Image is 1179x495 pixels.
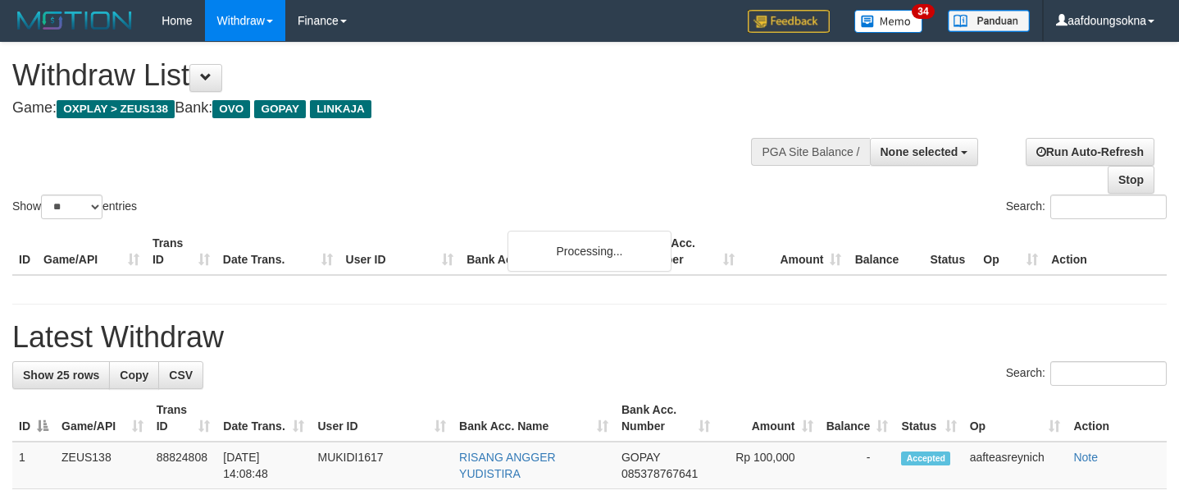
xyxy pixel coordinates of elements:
th: Status [923,228,976,275]
th: Amount: activate to sort column ascending [717,395,819,442]
td: Rp 100,000 [717,442,819,489]
h1: Latest Withdraw [12,321,1167,354]
select: Showentries [41,195,102,219]
a: RISANG ANGGER YUDISTIRA [459,451,555,480]
span: GOPAY [254,100,306,118]
th: Balance: activate to sort column ascending [820,395,895,442]
td: MUKIDI1617 [311,442,453,489]
th: User ID [339,228,461,275]
td: ZEUS138 [55,442,150,489]
span: Show 25 rows [23,369,99,382]
th: Bank Acc. Number [634,228,741,275]
th: Trans ID: activate to sort column ascending [150,395,217,442]
th: Balance [848,228,923,275]
span: 34 [912,4,934,19]
th: Bank Acc. Name: activate to sort column ascending [453,395,615,442]
td: 1 [12,442,55,489]
span: None selected [881,145,958,158]
th: Op [976,228,1045,275]
input: Search: [1050,361,1167,386]
th: Bank Acc. Number: activate to sort column ascending [615,395,717,442]
a: Note [1073,451,1098,464]
td: [DATE] 14:08:48 [216,442,311,489]
th: Game/API: activate to sort column ascending [55,395,150,442]
a: CSV [158,361,203,389]
th: User ID: activate to sort column ascending [311,395,453,442]
h1: Withdraw List [12,59,770,92]
th: Action [1067,395,1167,442]
span: GOPAY [621,451,660,464]
td: 88824808 [150,442,217,489]
span: OXPLAY > ZEUS138 [57,100,175,118]
a: Run Auto-Refresh [1026,138,1154,166]
td: - [820,442,895,489]
label: Search: [1006,361,1167,386]
th: Trans ID [146,228,216,275]
span: Accepted [901,451,950,465]
th: Op: activate to sort column ascending [963,395,1067,442]
span: CSV [169,369,193,382]
label: Search: [1006,195,1167,219]
span: OVO [212,100,250,118]
img: Feedback.jpg [748,10,830,33]
a: Stop [1108,166,1154,194]
a: Copy [109,361,159,389]
th: Date Trans. [216,228,339,275]
span: Copy [120,369,148,382]
th: ID: activate to sort column descending [12,395,55,442]
th: Amount [741,228,849,275]
span: LINKAJA [310,100,371,118]
th: ID [12,228,37,275]
th: Action [1045,228,1167,275]
input: Search: [1050,195,1167,219]
th: Game/API [37,228,146,275]
img: panduan.png [948,10,1030,32]
div: PGA Site Balance / [751,138,869,166]
td: aafteasreynich [963,442,1067,489]
th: Status: activate to sort column ascending [894,395,963,442]
a: Show 25 rows [12,361,110,389]
label: Show entries [12,195,137,219]
th: Bank Acc. Name [460,228,633,275]
span: Copy 085378767641 to clipboard [621,467,698,480]
div: Processing... [508,231,671,272]
button: None selected [870,138,979,166]
h4: Game: Bank: [12,100,770,117]
img: Button%20Memo.svg [854,10,923,33]
th: Date Trans.: activate to sort column ascending [216,395,311,442]
img: MOTION_logo.png [12,8,137,33]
